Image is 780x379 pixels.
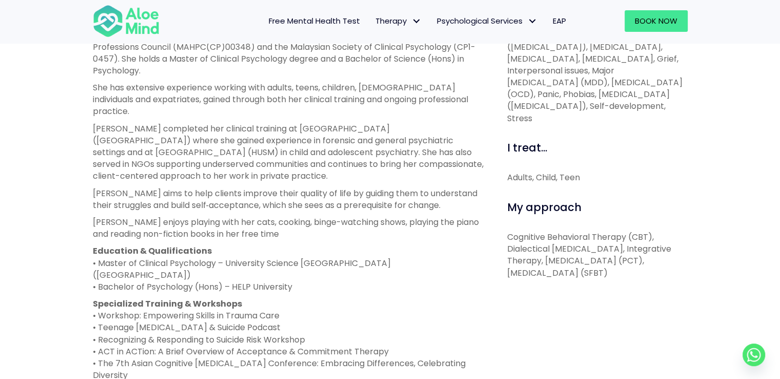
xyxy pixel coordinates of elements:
p: [PERSON_NAME] is a Clinical [MEDICAL_DATA] registered with the Malaysian Allied Health Profession... [93,29,484,77]
a: Whatsapp [743,344,765,366]
p: She has extensive experience working with adults, teens, children, [DEMOGRAPHIC_DATA] individuals... [93,82,484,118]
span: Psychological Services [437,15,537,26]
a: Psychological ServicesPsychological Services: submenu [429,10,545,32]
img: Aloe mind Logo [93,4,159,38]
a: Book Now [625,10,688,32]
p: Anger, Anxiety, [MEDICAL_DATA] ([MEDICAL_DATA]), [MEDICAL_DATA], [MEDICAL_DATA], [MEDICAL_DATA], ... [507,29,688,124]
a: EAP [545,10,574,32]
p: [PERSON_NAME] enjoys playing with her cats, cooking, binge-watching shows, playing the piano and ... [93,216,484,240]
nav: Menu [173,10,574,32]
a: TherapyTherapy: submenu [368,10,429,32]
span: Book Now [635,15,677,26]
span: I treat... [507,140,547,155]
strong: Education & Qualifications [93,245,212,257]
strong: Specialized Training & Workshops [93,298,242,310]
p: [PERSON_NAME] completed her clinical training at [GEOGRAPHIC_DATA] ([GEOGRAPHIC_DATA]) where she ... [93,123,484,182]
span: My approach [507,200,582,215]
div: Adults, Child, Teen [507,172,688,183]
span: Therapy: submenu [409,14,424,29]
p: Cognitive Behavioral Therapy (CBT), Dialectical [MEDICAL_DATA], Integrative Therapy, [MEDICAL_DAT... [507,231,688,279]
span: EAP [553,15,566,26]
span: Free Mental Health Test [269,15,360,26]
p: [PERSON_NAME] aims to help clients improve their quality of life by guiding them to understand th... [93,187,484,211]
span: Therapy [375,15,422,26]
p: • Master of Clinical Psychology – University Science [GEOGRAPHIC_DATA] ([GEOGRAPHIC_DATA]) • Bach... [93,245,484,293]
span: Psychological Services: submenu [525,14,540,29]
a: Free Mental Health Test [261,10,368,32]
